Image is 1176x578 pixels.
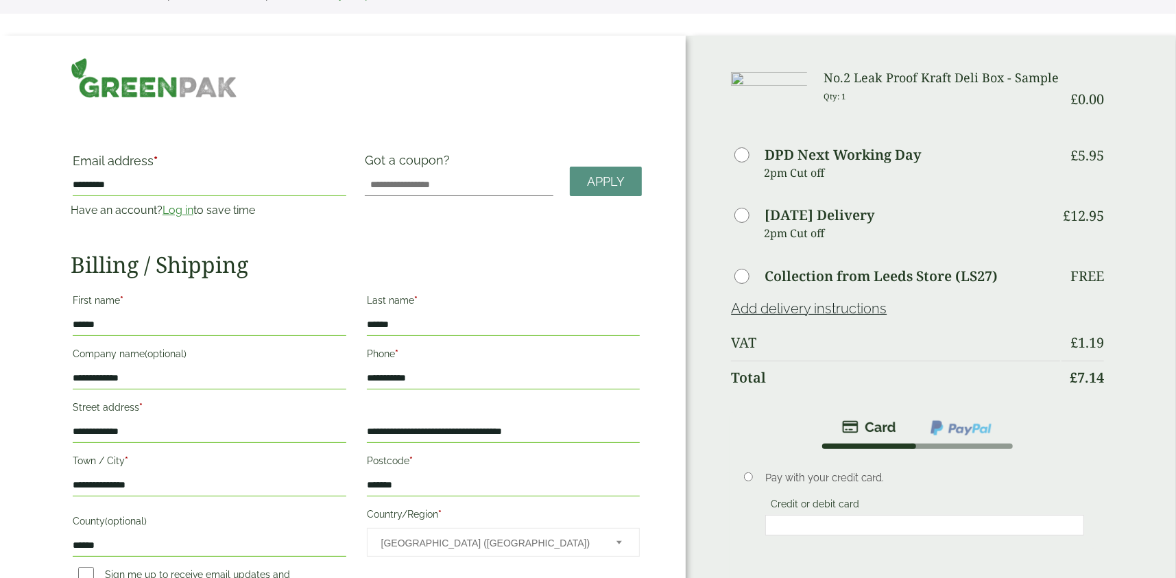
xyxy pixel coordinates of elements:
[73,344,346,368] label: Company name
[1070,90,1104,108] bdi: 0.00
[367,291,640,314] label: Last name
[731,361,1060,394] th: Total
[414,295,418,306] abbr: required
[365,153,455,174] label: Got a coupon?
[154,154,158,168] abbr: required
[570,167,642,196] a: Apply
[71,202,348,219] p: Have an account? to save time
[409,455,413,466] abbr: required
[71,252,643,278] h2: Billing / Shipping
[765,498,865,514] label: Credit or debit card
[1070,146,1104,165] bdi: 5.95
[163,204,193,217] a: Log in
[73,511,346,535] label: County
[765,148,921,162] label: DPD Next Working Day
[764,162,1060,183] p: 2pm Cut off
[764,223,1060,243] p: 2pm Cut off
[769,519,1080,531] iframe: Secure card payment input frame
[1070,333,1078,352] span: £
[765,208,874,222] label: [DATE] Delivery
[1070,368,1077,387] span: £
[765,470,1084,485] p: Pay with your credit card.
[73,451,346,474] label: Town / City
[824,91,846,101] small: Qty: 1
[842,419,896,435] img: stripe.png
[1063,206,1070,225] span: £
[1070,368,1104,387] bdi: 7.14
[587,174,625,189] span: Apply
[731,300,887,317] a: Add delivery instructions
[1063,206,1104,225] bdi: 12.95
[929,419,993,437] img: ppcp-gateway.png
[73,291,346,314] label: First name
[824,71,1060,86] h3: No.2 Leak Proof Kraft Deli Box - Sample
[731,326,1060,359] th: VAT
[367,505,640,528] label: Country/Region
[367,528,640,557] span: Country/Region
[125,455,128,466] abbr: required
[381,529,599,557] span: United Kingdom (UK)
[120,295,123,306] abbr: required
[438,509,442,520] abbr: required
[765,269,998,283] label: Collection from Leeds Store (LS27)
[367,451,640,474] label: Postcode
[145,348,187,359] span: (optional)
[1070,333,1104,352] bdi: 1.19
[105,516,147,527] span: (optional)
[1070,146,1078,165] span: £
[367,344,640,368] label: Phone
[139,402,143,413] abbr: required
[73,155,346,174] label: Email address
[71,58,237,98] img: GreenPak Supplies
[73,398,346,421] label: Street address
[1070,268,1104,285] p: Free
[395,348,398,359] abbr: required
[1070,90,1078,108] span: £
